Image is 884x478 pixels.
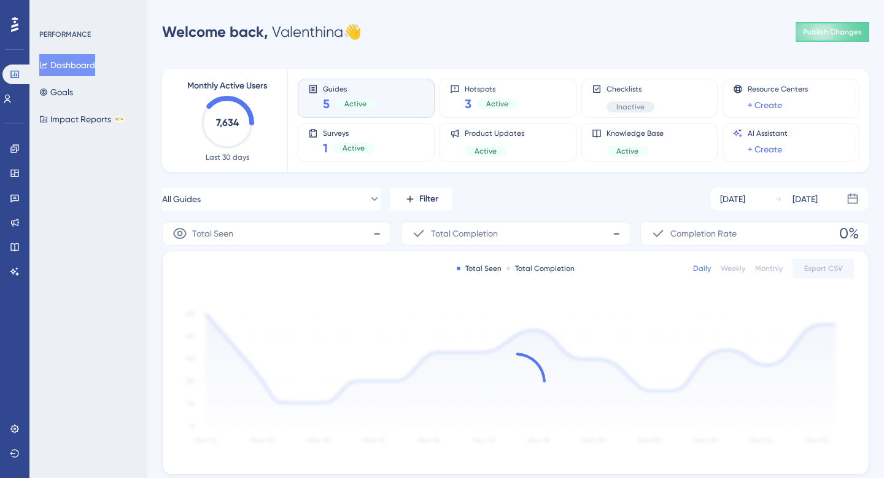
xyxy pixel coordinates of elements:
span: Publish Changes [803,27,862,37]
div: Daily [693,264,711,273]
span: Resource Centers [748,84,808,94]
a: + Create [748,98,782,112]
span: 0% [839,224,859,243]
span: Completion Rate [670,226,737,241]
span: - [613,224,620,243]
span: Welcome back, [162,23,268,41]
button: Filter [390,187,452,211]
span: Total Seen [192,226,233,241]
span: Active [343,143,365,153]
span: Export CSV [804,264,843,273]
span: Hotspots [465,84,518,93]
div: Total Seen [457,264,502,273]
span: Guides [323,84,376,93]
span: Knowledge Base [607,128,664,138]
span: Active [344,99,366,109]
text: 7,634 [216,117,239,128]
button: Dashboard [39,54,95,76]
span: Active [616,146,638,156]
span: 1 [323,139,328,157]
div: Total Completion [506,264,575,273]
button: All Guides [162,187,381,211]
span: Active [486,99,508,109]
div: Weekly [721,264,745,273]
div: Monthly [755,264,783,273]
button: Export CSV [793,259,854,278]
span: Last 30 days [206,152,249,162]
button: Impact ReportsBETA [39,108,125,130]
span: AI Assistant [748,128,788,138]
button: Goals [39,81,73,103]
span: 3 [465,95,471,112]
button: Publish Changes [796,22,869,42]
div: BETA [114,116,125,122]
span: Inactive [616,102,645,112]
span: Filter [419,192,438,206]
span: Total Completion [431,226,498,241]
div: PERFORMANCE [39,29,91,39]
div: [DATE] [720,192,745,206]
span: Product Updates [465,128,524,138]
span: 5 [323,95,330,112]
div: [DATE] [793,192,818,206]
div: Valenthina 👋 [162,22,362,42]
span: Surveys [323,128,374,137]
a: + Create [748,142,782,157]
span: Checklists [607,84,654,94]
span: Active [475,146,497,156]
span: All Guides [162,192,201,206]
span: - [373,224,381,243]
span: Monthly Active Users [187,79,267,93]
